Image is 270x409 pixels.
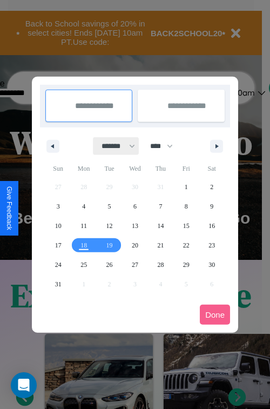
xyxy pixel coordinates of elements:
button: 12 [97,216,122,236]
span: 31 [55,274,62,294]
span: 20 [132,236,138,255]
button: 13 [122,216,147,236]
button: 24 [45,255,71,274]
span: 6 [133,197,137,216]
button: 20 [122,236,147,255]
span: 8 [185,197,188,216]
button: 19 [97,236,122,255]
span: 10 [55,216,62,236]
button: 29 [173,255,199,274]
span: 15 [183,216,190,236]
span: Wed [122,160,147,177]
span: 18 [80,236,87,255]
button: 3 [45,197,71,216]
span: Sat [199,160,225,177]
button: 23 [199,236,225,255]
span: 29 [183,255,190,274]
span: 23 [208,236,215,255]
button: 7 [148,197,173,216]
button: 11 [71,216,96,236]
button: Done [200,305,230,325]
button: 21 [148,236,173,255]
button: 18 [71,236,96,255]
span: 5 [108,197,111,216]
span: 14 [157,216,164,236]
button: 31 [45,274,71,294]
span: 12 [106,216,113,236]
span: Mon [71,160,96,177]
span: Sun [45,160,71,177]
button: 2 [199,177,225,197]
span: Fri [173,160,199,177]
button: 15 [173,216,199,236]
span: 21 [157,236,164,255]
button: 6 [122,197,147,216]
span: 1 [185,177,188,197]
button: 9 [199,197,225,216]
div: Give Feedback [5,186,13,230]
span: 13 [132,216,138,236]
button: 27 [122,255,147,274]
button: 16 [199,216,225,236]
span: 9 [210,197,213,216]
button: 17 [45,236,71,255]
span: 24 [55,255,62,274]
span: 4 [82,197,85,216]
span: 16 [208,216,215,236]
span: 19 [106,236,113,255]
button: 5 [97,197,122,216]
button: 10 [45,216,71,236]
span: 7 [159,197,162,216]
button: 4 [71,197,96,216]
button: 14 [148,216,173,236]
button: 8 [173,197,199,216]
div: Open Intercom Messenger [11,372,37,398]
span: 17 [55,236,62,255]
span: 26 [106,255,113,274]
span: 3 [57,197,60,216]
span: 27 [132,255,138,274]
span: Tue [97,160,122,177]
button: 1 [173,177,199,197]
button: 22 [173,236,199,255]
button: 25 [71,255,96,274]
span: 11 [80,216,87,236]
span: 30 [208,255,215,274]
button: 28 [148,255,173,274]
span: 28 [157,255,164,274]
button: 26 [97,255,122,274]
span: 25 [80,255,87,274]
span: 22 [183,236,190,255]
button: 30 [199,255,225,274]
span: 2 [210,177,213,197]
span: Thu [148,160,173,177]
